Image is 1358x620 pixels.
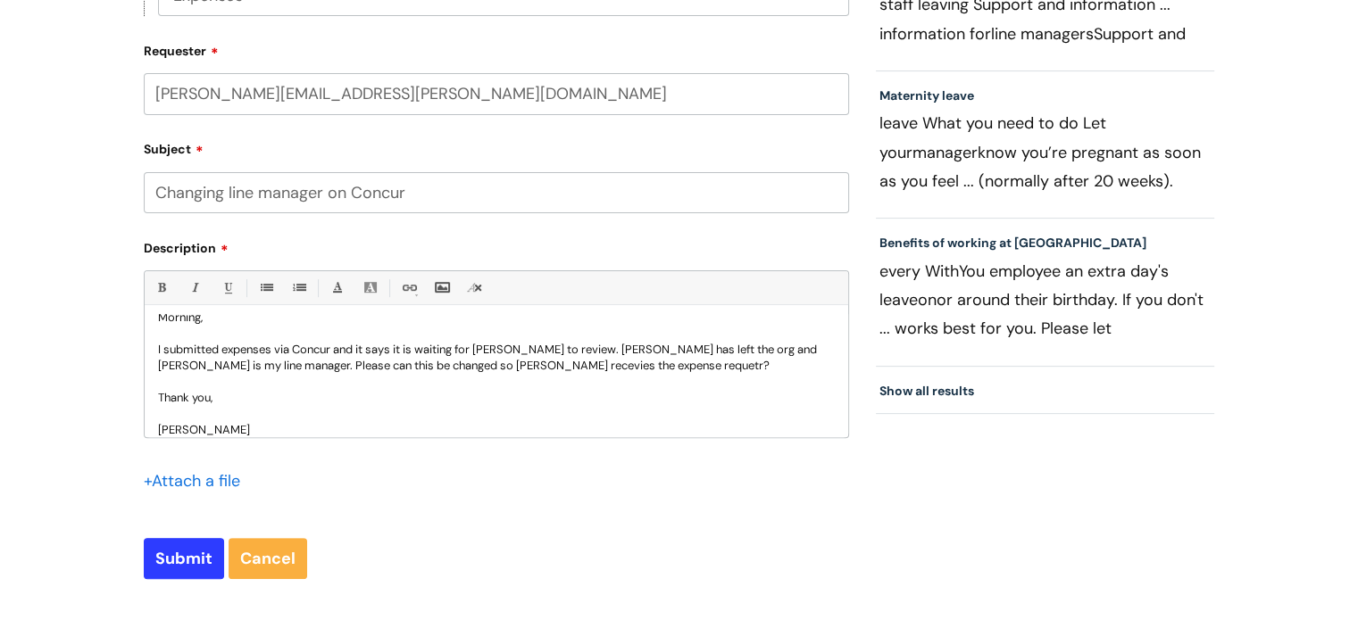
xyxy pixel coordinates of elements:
[879,257,1212,343] p: every WithYou employee an extra day's leave or around their birthday. If you don't ... works best...
[991,23,1016,45] span: line
[326,277,348,299] a: Font Color
[879,87,974,103] a: Maternity leave
[912,142,978,163] span: manager
[879,383,974,399] a: Show all results
[144,37,849,59] label: Requester
[183,277,205,299] a: Italic (Ctrl-I)
[150,277,172,299] a: Bold (Ctrl-B)
[254,277,277,299] a: • Unordered List (Ctrl-Shift-7)
[397,277,420,299] a: Link
[158,422,835,438] p: [PERSON_NAME]
[1021,23,1094,45] span: managers
[144,538,224,579] input: Submit
[158,342,835,374] p: I submitted expenses via Concur and it says it is waiting for [PERSON_NAME] to review. [PERSON_NA...
[144,136,849,157] label: Subject
[463,277,486,299] a: Remove formatting (Ctrl-\)
[879,235,1146,251] a: Benefits of working at [GEOGRAPHIC_DATA]
[144,73,849,114] input: Email
[287,277,310,299] a: 1. Ordered List (Ctrl-Shift-8)
[229,538,307,579] a: Cancel
[879,109,1212,194] p: leave What you need to do Let your know you’re pregnant as soon as you feel ... (normally after 2...
[918,289,937,310] span: on
[359,277,381,299] a: Back Color
[144,235,849,256] label: Description
[430,277,453,299] a: Insert Image...
[158,310,835,326] p: Morning,
[158,390,835,406] p: Thank you,
[144,467,251,495] div: Attach a file
[216,277,238,299] a: Underline(Ctrl-U)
